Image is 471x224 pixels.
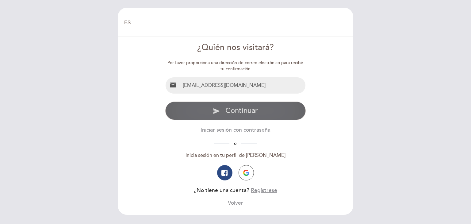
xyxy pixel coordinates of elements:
[213,107,220,115] i: send
[229,141,241,146] span: ó
[194,187,249,194] span: ¿No tiene una cuenta?
[251,187,277,194] button: Regístrese
[169,81,177,89] i: email
[201,126,270,134] button: Iniciar sesión con contraseña
[228,199,243,207] button: Volver
[165,60,306,72] div: Por favor proporciona una dirección de correo electrónico para recibir tu confirmación
[225,106,258,115] span: Continuar
[165,152,306,159] div: Inicia sesión en tu perfil de [PERSON_NAME]
[180,77,306,94] input: Email
[165,102,306,120] button: send Continuar
[243,170,249,176] img: icon-google.png
[165,42,306,54] div: ¿Quién nos visitará?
